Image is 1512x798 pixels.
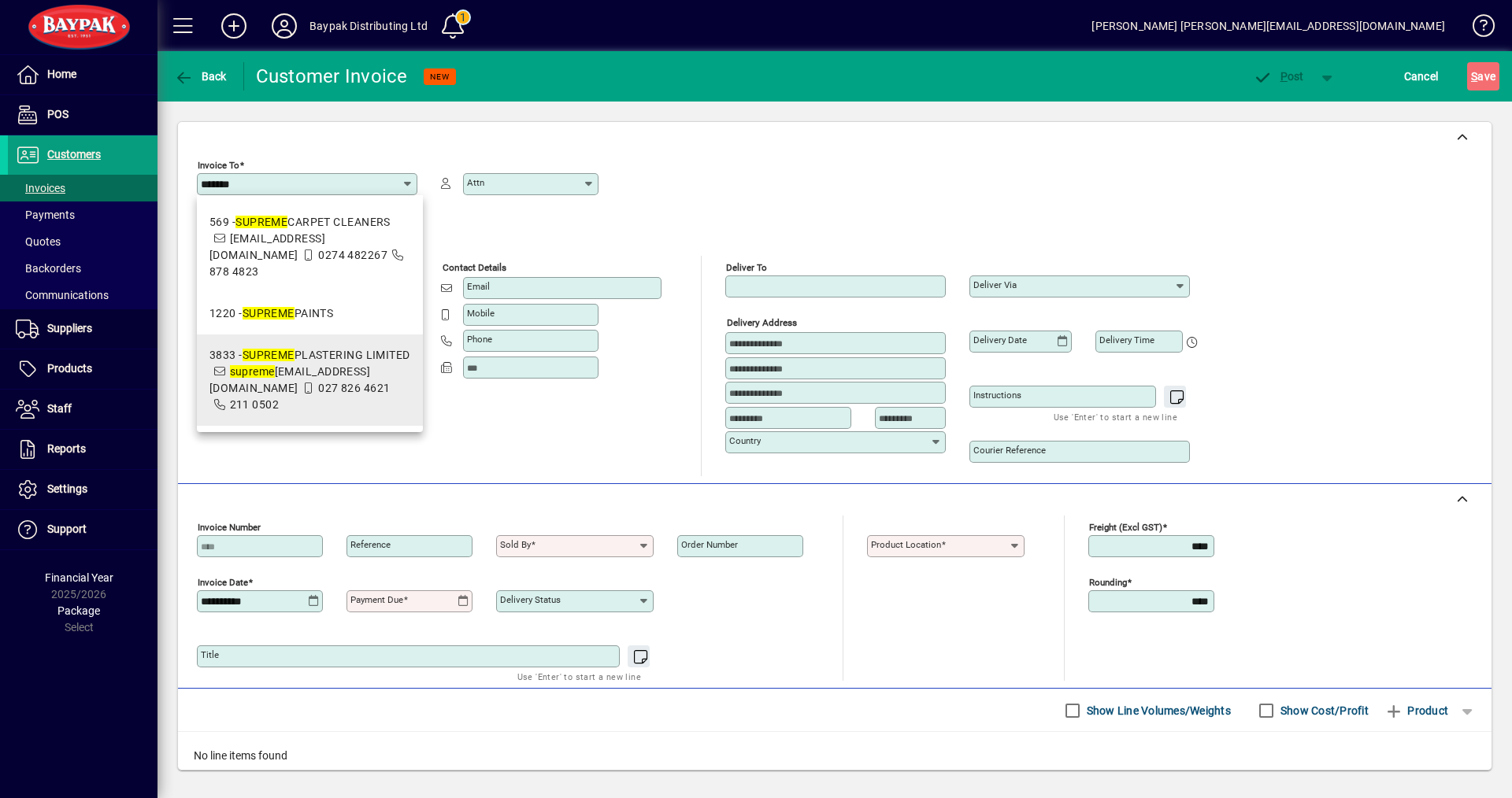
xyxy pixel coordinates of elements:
[1091,13,1445,39] div: [PERSON_NAME] [PERSON_NAME][EMAIL_ADDRESS][DOMAIN_NAME]
[8,390,157,429] a: Staff
[430,72,450,82] span: NEW
[1277,703,1369,719] label: Show Cost/Profit
[45,571,113,584] span: Financial Year
[47,442,86,455] span: Reports
[467,308,495,319] mat-label: Mobile
[16,235,61,248] span: Quotes
[8,228,157,255] a: Quotes
[8,95,157,135] a: POS
[243,349,295,361] em: SUPREME
[57,604,100,617] span: Package
[47,322,92,334] span: Suppliers
[8,201,157,228] a: Payments
[198,577,248,588] mat-label: Invoice date
[8,470,157,509] a: Settings
[197,201,423,293] mat-option: 569 - SUPREME CARPET CLEANERS
[1089,522,1162,533] mat-label: Freight (excl GST)
[1280,70,1288,83] span: P
[1384,698,1448,723] span: Product
[230,398,280,411] span: 211 0502
[318,382,390,394] span: 027 826 4621
[47,402,72,415] span: Staff
[16,209,75,221] span: Payments
[517,667,641,685] mat-hint: Use 'Enter' to start a new line
[47,68,76,80] span: Home
[8,430,157,469] a: Reports
[157,62,244,91] app-page-header-button: Back
[47,148,101,161] span: Customers
[209,347,410,364] div: 3833 - PLASTERING LIMITED
[8,175,157,201] a: Invoices
[47,362,92,375] span: Products
[1467,62,1499,91] button: Save
[1253,70,1304,83] span: ost
[256,64,408,89] div: Customer Invoice
[1084,703,1231,719] label: Show Line Volumes/Weights
[467,334,492,345] mat-label: Phone
[259,12,309,40] button: Profile
[1089,577,1127,588] mat-label: Rounding
[209,365,370,394] span: [EMAIL_ADDRESS][DOMAIN_NAME]
[174,70,227,83] span: Back
[209,214,410,231] div: 569 - CARPET CLEANERS
[8,55,157,94] a: Home
[729,435,761,446] mat-label: Country
[973,334,1027,345] mat-label: Delivery date
[197,334,423,426] mat-option: 3833 - SUPREME PLASTERING LIMITED
[973,390,1021,401] mat-label: Instructions
[8,510,157,549] a: Support
[8,309,157,349] a: Suppliers
[16,262,81,275] span: Backorders
[16,182,65,194] span: Invoices
[309,13,428,39] div: Baypak Distributing Ltd
[198,160,239,171] mat-label: Invoice To
[681,539,738,550] mat-label: Order number
[467,281,490,292] mat-label: Email
[1377,696,1456,725] button: Product
[1471,64,1495,89] span: ave
[170,62,231,91] button: Back
[973,445,1046,456] mat-label: Courier Reference
[201,649,219,660] mat-label: Title
[1099,334,1154,345] mat-label: Delivery time
[209,232,325,261] span: [EMAIL_ADDRESS][DOMAIN_NAME]
[350,539,391,550] mat-label: Reference
[726,262,767,273] mat-label: Deliver To
[197,293,423,334] mat-option: 1220 - SUPREME PAINTS
[8,349,157,389] a: Products
[47,523,87,535] span: Support
[318,249,387,261] span: 0274 482267
[16,289,109,301] span: Communications
[500,539,531,550] mat-label: Sold by
[1404,64,1439,89] span: Cancel
[8,282,157,308] a: Communications
[1245,62,1312,91] button: Post
[1400,62,1443,91] button: Cancel
[209,12,259,40] button: Add
[47,482,87,495] span: Settings
[198,522,261,533] mat-label: Invoice number
[500,594,561,605] mat-label: Delivery status
[8,255,157,282] a: Backorders
[350,594,403,605] mat-label: Payment due
[178,732,1492,780] div: No line items found
[871,539,941,550] mat-label: Product location
[230,365,275,378] em: supreme
[1461,3,1492,54] a: Knowledge Base
[1054,408,1177,426] mat-hint: Use 'Enter' to start a new line
[1471,70,1477,83] span: S
[973,279,1017,290] mat-label: Deliver via
[467,177,484,188] mat-label: Attn
[47,108,69,120] span: POS
[209,305,333,322] div: 1220 - PAINTS
[243,307,295,320] em: SUPREME
[209,265,259,278] span: 878 4823
[235,216,287,228] em: SUPREME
